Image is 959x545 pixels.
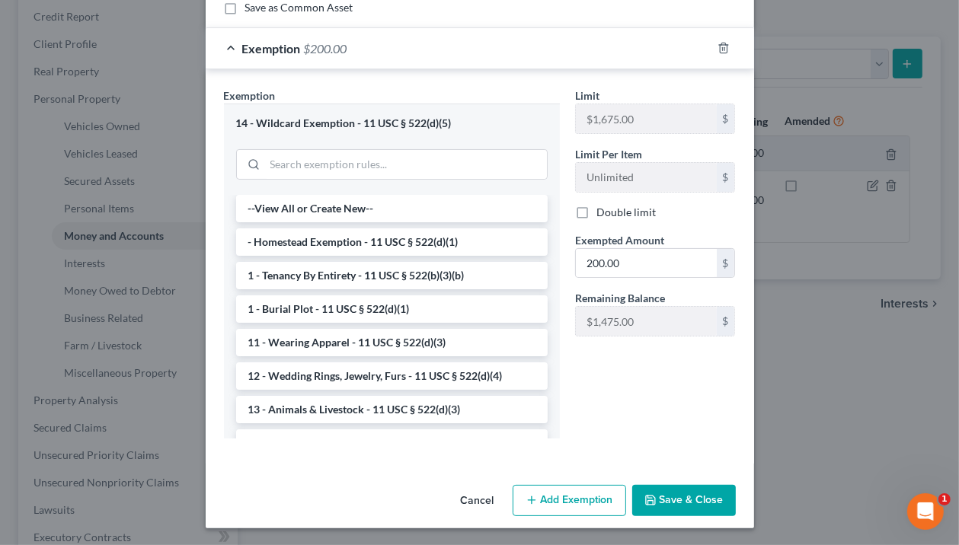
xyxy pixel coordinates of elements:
div: $ [717,307,735,336]
button: Add Exemption [513,485,626,517]
label: Double limit [596,205,656,220]
input: -- [576,163,717,192]
input: -- [576,307,717,336]
button: Save & Close [632,485,736,517]
label: Remaining Balance [575,290,665,306]
li: --View All or Create New-- [236,195,548,222]
li: 12 - Wedding Rings, Jewelry, Furs - 11 USC § 522(d)(4) [236,362,548,390]
span: Limit [575,89,599,102]
iframe: Intercom live chat [907,493,944,530]
input: Search exemption rules... [265,150,547,179]
li: 1 - Tenancy By Entirety - 11 USC § 522(b)(3)(b) [236,262,548,289]
input: -- [576,104,717,133]
li: - Homestead Exemption - 11 USC § 522(d)(1) [236,228,548,256]
li: 14 - Health Aids - 11 USC § 522(d)(9) [236,429,548,457]
span: $200.00 [304,41,347,56]
div: $ [717,249,735,278]
span: 1 [938,493,951,505]
input: 0.00 [576,249,717,278]
div: $ [717,104,735,133]
li: 1 - Burial Plot - 11 USC § 522(d)(1) [236,295,548,323]
span: Exempted Amount [575,234,664,247]
label: Limit Per Item [575,146,642,162]
li: 11 - Wearing Apparel - 11 USC § 522(d)(3) [236,329,548,356]
div: $ [717,163,735,192]
span: Exemption [224,89,276,102]
span: Exemption [242,41,301,56]
div: 14 - Wildcard Exemption - 11 USC § 522(d)(5) [236,116,548,131]
button: Cancel [449,486,507,517]
li: 13 - Animals & Livestock - 11 USC § 522(d)(3) [236,396,548,423]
